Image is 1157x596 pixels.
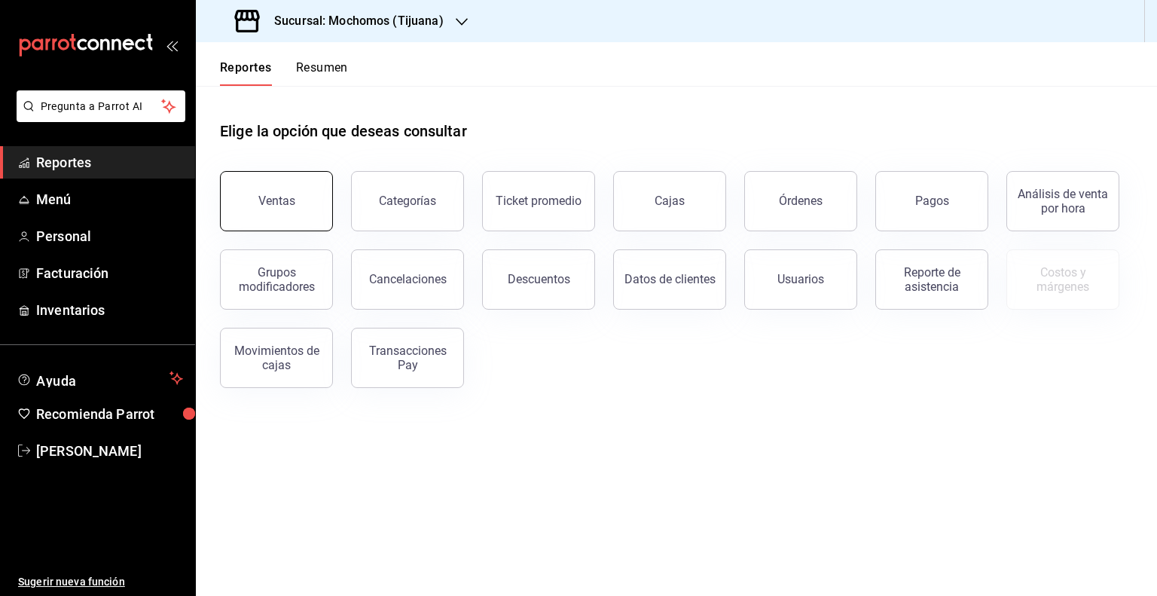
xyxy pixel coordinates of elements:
button: Pagos [875,171,988,231]
span: Sugerir nueva función [18,574,183,590]
button: Contrata inventarios para ver este reporte [1006,249,1119,310]
div: Movimientos de cajas [230,344,323,372]
span: Menú [36,189,183,209]
span: Ayuda [36,369,163,387]
span: Facturación [36,263,183,283]
div: Cajas [655,194,685,208]
span: [PERSON_NAME] [36,441,183,461]
button: Categorías [351,171,464,231]
div: Descuentos [508,272,570,286]
button: Resumen [296,60,348,86]
div: Grupos modificadores [230,265,323,294]
span: Personal [36,226,183,246]
span: Inventarios [36,300,183,320]
button: Grupos modificadores [220,249,333,310]
span: Pregunta a Parrot AI [41,99,162,115]
div: Transacciones Pay [361,344,454,372]
div: Cancelaciones [369,272,447,286]
div: Ticket promedio [496,194,582,208]
button: Usuarios [744,249,857,310]
button: open_drawer_menu [166,39,178,51]
div: Análisis de venta por hora [1016,187,1110,215]
button: Pregunta a Parrot AI [17,90,185,122]
button: Órdenes [744,171,857,231]
div: Reporte de asistencia [885,265,978,294]
button: Análisis de venta por hora [1006,171,1119,231]
div: Ventas [258,194,295,208]
div: navigation tabs [220,60,348,86]
button: Reportes [220,60,272,86]
button: Reporte de asistencia [875,249,988,310]
button: Ticket promedio [482,171,595,231]
div: Órdenes [779,194,823,208]
button: Datos de clientes [613,249,726,310]
span: Reportes [36,152,183,173]
div: Datos de clientes [624,272,716,286]
button: Transacciones Pay [351,328,464,388]
button: Ventas [220,171,333,231]
a: Pregunta a Parrot AI [11,109,185,125]
h3: Sucursal: Mochomos (Tijuana) [262,12,444,30]
span: Recomienda Parrot [36,404,183,424]
button: Cancelaciones [351,249,464,310]
div: Usuarios [777,272,824,286]
div: Categorías [379,194,436,208]
button: Cajas [613,171,726,231]
div: Costos y márgenes [1016,265,1110,294]
button: Descuentos [482,249,595,310]
h1: Elige la opción que deseas consultar [220,120,467,142]
div: Pagos [915,194,949,208]
button: Movimientos de cajas [220,328,333,388]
